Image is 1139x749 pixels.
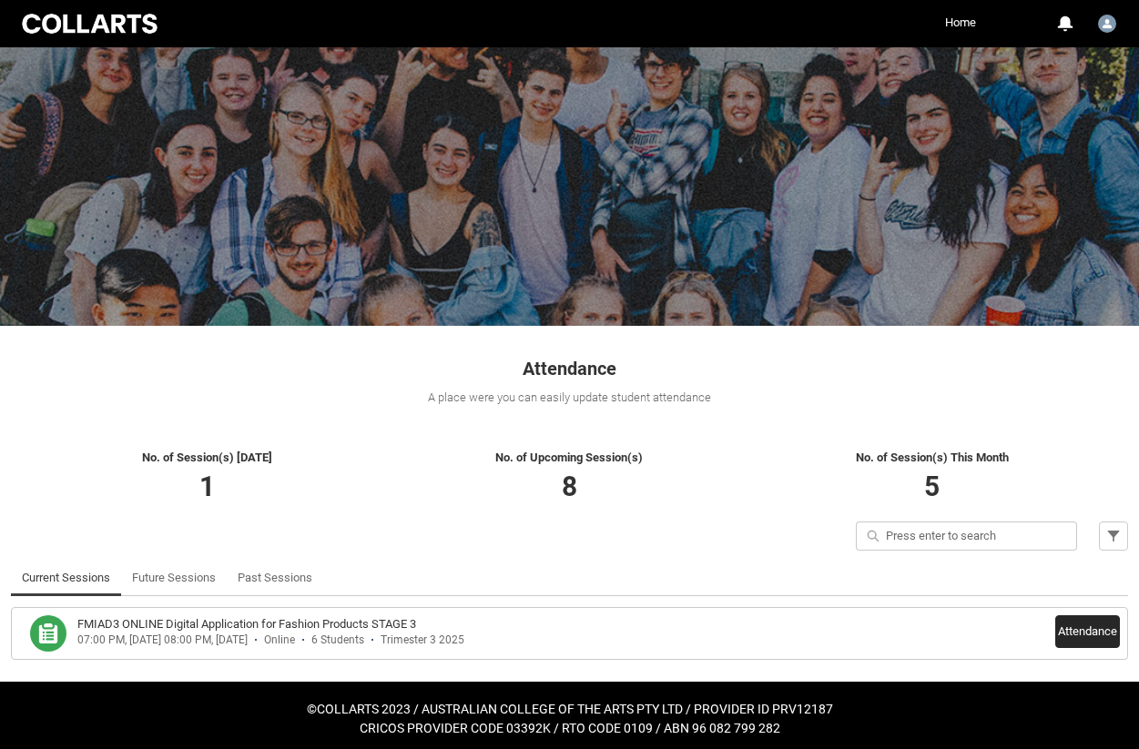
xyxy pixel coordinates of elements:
span: 8 [562,471,577,502]
a: Home [941,9,981,36]
a: Current Sessions [22,560,110,596]
span: 1 [199,471,215,502]
button: Filter [1099,521,1128,551]
span: No. of Upcoming Session(s) [495,450,643,464]
input: Press enter to search [856,521,1077,551]
li: Current Sessions [11,560,121,596]
div: A place were you can easily update student attendance [11,389,1128,407]
a: Past Sessions [238,560,312,596]
div: 07:00 PM, [DATE] 08:00 PM, [DATE] [77,633,248,647]
li: Future Sessions [121,560,227,596]
span: Attendance [523,358,616,380]
img: Cathy.Muhling [1098,15,1116,33]
li: Past Sessions [227,560,323,596]
span: No. of Session(s) This Month [856,450,1009,464]
div: 6 Students [311,633,364,647]
span: 5 [924,471,940,502]
div: Online [264,633,295,647]
button: Attendance [1055,615,1120,648]
span: No. of Session(s) [DATE] [142,450,272,464]
h3: FMIAD3 ONLINE Digital Application for Fashion Products STAGE 3 [77,615,416,633]
button: User Profile Cathy.Muhling [1093,7,1121,36]
div: Trimester 3 2025 [381,633,464,647]
a: Future Sessions [132,560,216,596]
